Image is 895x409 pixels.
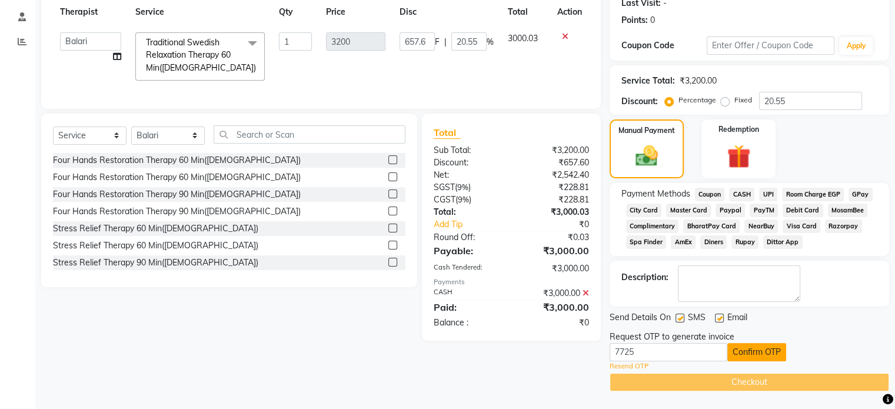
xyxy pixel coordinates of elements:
[718,124,759,135] label: Redemption
[146,37,256,73] span: Traditional Swedish Relaxation Therapy 60 Min([DEMOGRAPHIC_DATA])
[727,343,786,361] button: Confirm OTP
[782,188,844,201] span: Room Charge EGP
[511,144,598,157] div: ₹3,200.00
[457,182,468,192] span: 9%
[628,143,665,169] img: _cash.svg
[716,204,745,217] span: Paypal
[744,220,778,233] span: NearBuy
[849,188,873,201] span: GPay
[610,311,671,326] span: Send Details On
[626,220,679,233] span: Complimentary
[214,125,405,144] input: Search or Scan
[688,311,706,326] span: SMS
[666,204,711,217] span: Master Card
[511,206,598,218] div: ₹3,000.03
[425,218,525,231] a: Add Tip
[621,75,675,87] div: Service Total:
[621,271,668,284] div: Description:
[434,194,455,205] span: CGST
[487,36,494,48] span: %
[729,188,754,201] span: CASH
[53,205,301,218] div: Four Hands Restoration Therapy 90 Min([DEMOGRAPHIC_DATA])
[425,194,511,206] div: ( )
[425,206,511,218] div: Total:
[508,33,538,44] span: 3000.03
[671,235,696,249] span: AmEx
[626,204,662,217] span: City Card
[759,188,777,201] span: UPI
[650,14,655,26] div: 0
[425,244,511,258] div: Payable:
[695,188,725,201] span: Coupon
[610,361,648,371] a: Resend OTP
[435,36,440,48] span: F
[511,194,598,206] div: ₹228.81
[839,37,873,55] button: Apply
[511,287,598,300] div: ₹3,000.00
[53,222,258,235] div: Stress Relief Therapy 60 Min([DEMOGRAPHIC_DATA])
[610,343,727,361] input: Enter OTP
[734,95,752,105] label: Fixed
[53,188,301,201] div: Four Hands Restoration Therapy 90 Min([DEMOGRAPHIC_DATA])
[783,204,823,217] span: Debit Card
[828,204,868,217] span: MosamBee
[444,36,447,48] span: |
[707,36,835,55] input: Enter Offer / Coupon Code
[511,244,598,258] div: ₹3,000.00
[511,157,598,169] div: ₹657.60
[511,169,598,181] div: ₹2,542.40
[53,171,301,184] div: Four Hands Restoration Therapy 60 Min([DEMOGRAPHIC_DATA])
[618,125,675,136] label: Manual Payment
[53,257,258,269] div: Stress Relief Therapy 90 Min([DEMOGRAPHIC_DATA])
[621,95,658,108] div: Discount:
[425,144,511,157] div: Sub Total:
[511,181,598,194] div: ₹228.81
[425,300,511,314] div: Paid:
[434,127,461,139] span: Total
[750,204,778,217] span: PayTM
[511,262,598,275] div: ₹3,000.00
[610,331,734,343] div: Request OTP to generate invoice
[783,220,820,233] span: Visa Card
[425,169,511,181] div: Net:
[525,218,597,231] div: ₹0
[626,235,667,249] span: Spa Finder
[621,188,690,200] span: Payment Methods
[425,231,511,244] div: Round Off:
[425,262,511,275] div: Cash Tendered:
[53,240,258,252] div: Stress Relief Therapy 60 Min([DEMOGRAPHIC_DATA])
[425,287,511,300] div: CASH
[434,182,455,192] span: SGST
[53,154,301,167] div: Four Hands Restoration Therapy 60 Min([DEMOGRAPHIC_DATA])
[434,277,589,287] div: Payments
[425,181,511,194] div: ( )
[621,14,648,26] div: Points:
[256,62,261,73] a: x
[425,317,511,329] div: Balance :
[511,300,598,314] div: ₹3,000.00
[511,317,598,329] div: ₹0
[700,235,727,249] span: Diners
[458,195,469,204] span: 9%
[683,220,740,233] span: BharatPay Card
[621,39,707,52] div: Coupon Code
[727,311,747,326] span: Email
[425,157,511,169] div: Discount:
[825,220,862,233] span: Razorpay
[731,235,758,249] span: Rupay
[511,231,598,244] div: ₹0.03
[763,235,803,249] span: Dittor App
[720,142,758,171] img: _gift.svg
[680,75,717,87] div: ₹3,200.00
[678,95,716,105] label: Percentage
